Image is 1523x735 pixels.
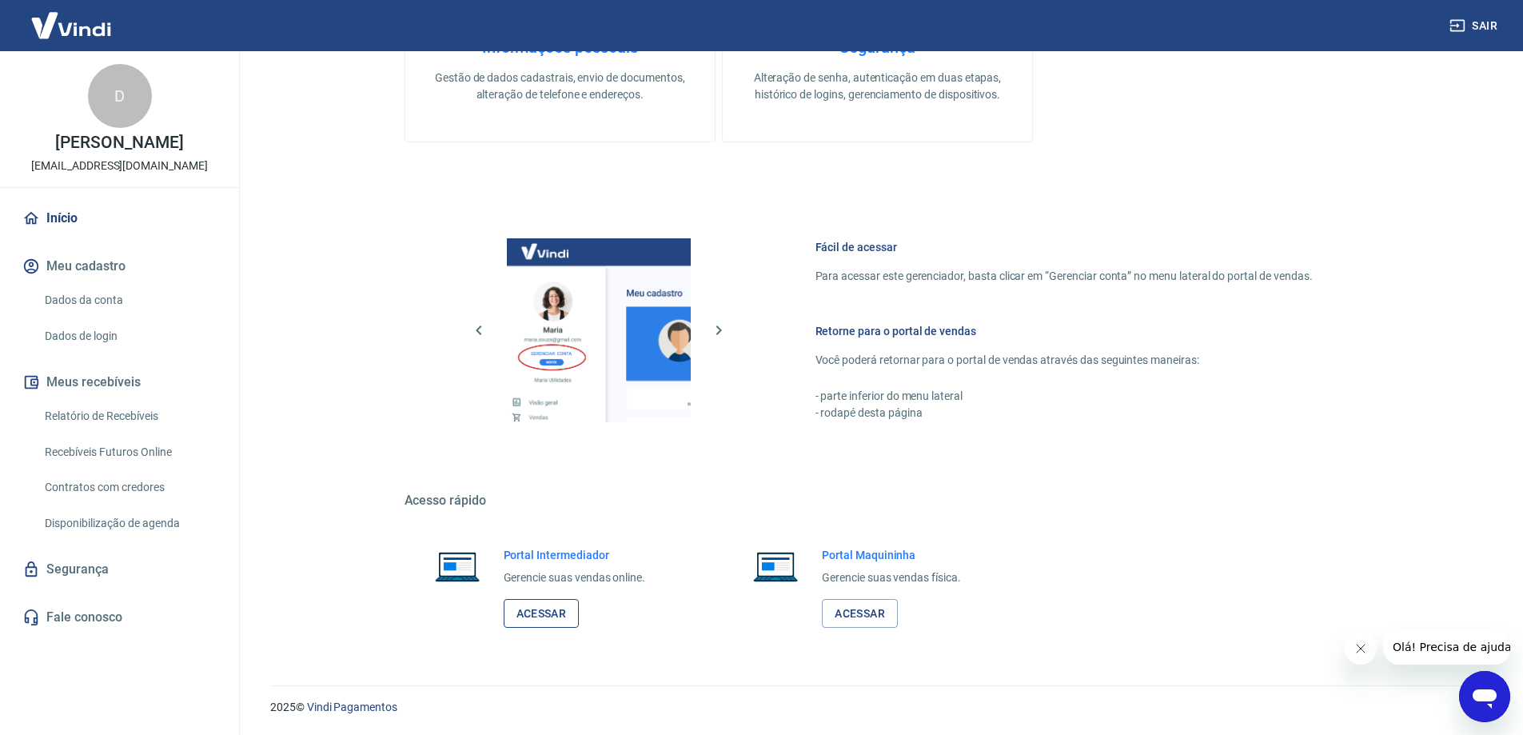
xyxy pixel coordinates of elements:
[19,600,220,635] a: Fale conosco
[748,70,1007,103] p: Alteração de senha, autenticação em duas etapas, histórico de logins, gerenciamento de dispositivos.
[38,284,220,317] a: Dados da conta
[19,1,123,50] img: Vindi
[38,507,220,540] a: Disponibilização de agenda
[31,158,208,174] p: [EMAIL_ADDRESS][DOMAIN_NAME]
[1446,11,1504,41] button: Sair
[815,323,1313,339] h6: Retorne para o portal de vendas
[431,70,689,103] p: Gestão de dados cadastrais, envio de documentos, alteração de telefone e endereços.
[19,201,220,236] a: Início
[19,249,220,284] button: Meu cadastro
[504,547,646,563] h6: Portal Intermediador
[504,599,580,629] a: Acessar
[815,239,1313,255] h6: Fácil de acessar
[1345,633,1377,665] iframe: Fechar mensagem
[742,547,809,585] img: Imagem de um notebook aberto
[19,552,220,587] a: Segurança
[822,569,961,586] p: Gerencie suas vendas física.
[424,547,491,585] img: Imagem de um notebook aberto
[10,11,134,24] span: Olá! Precisa de ajuda?
[815,268,1313,285] p: Para acessar este gerenciador, basta clicar em “Gerenciar conta” no menu lateral do portal de ven...
[504,569,646,586] p: Gerencie suas vendas online.
[38,320,220,353] a: Dados de login
[822,547,961,563] h6: Portal Maquininha
[88,64,152,128] div: D
[815,352,1313,369] p: Você poderá retornar para o portal de vendas através das seguintes maneiras:
[19,365,220,400] button: Meus recebíveis
[815,405,1313,421] p: - rodapé desta página
[38,436,220,469] a: Recebíveis Futuros Online
[55,134,183,151] p: [PERSON_NAME]
[507,238,691,422] img: Imagem da dashboard mostrando o botão de gerenciar conta na sidebar no lado esquerdo
[822,599,898,629] a: Acessar
[307,701,397,713] a: Vindi Pagamentos
[1459,671,1510,722] iframe: Botão para abrir a janela de mensagens
[405,493,1351,509] h5: Acesso rápido
[1383,629,1510,665] iframe: Mensagem da empresa
[38,471,220,504] a: Contratos com credores
[38,400,220,433] a: Relatório de Recebíveis
[815,388,1313,405] p: - parte inferior do menu lateral
[270,699,1485,716] p: 2025 ©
